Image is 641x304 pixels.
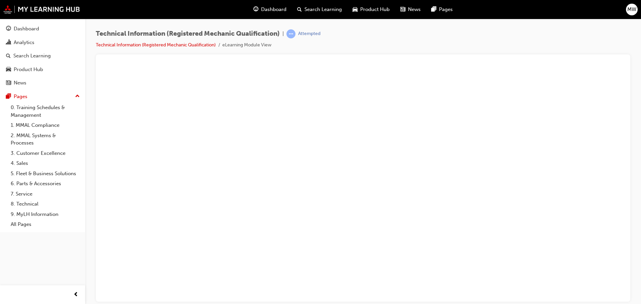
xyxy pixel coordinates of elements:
span: search-icon [6,53,11,59]
span: guage-icon [253,5,258,14]
a: guage-iconDashboard [248,3,292,16]
span: pages-icon [6,94,11,100]
a: Analytics [3,36,82,49]
span: news-icon [6,80,11,86]
a: 8. Technical [8,199,82,209]
a: Product Hub [3,63,82,76]
span: News [408,6,421,13]
span: | [282,30,284,38]
span: guage-icon [6,26,11,32]
span: up-icon [75,92,80,101]
a: 1. MMAL Compliance [8,120,82,130]
span: pages-icon [431,5,436,14]
li: eLearning Module View [222,41,271,49]
button: MW [626,4,638,15]
a: car-iconProduct Hub [347,3,395,16]
span: learningRecordVerb_ATTEMPT-icon [286,29,295,38]
div: Pages [14,93,27,100]
span: Search Learning [304,6,342,13]
a: 7. Service [8,189,82,199]
a: pages-iconPages [426,3,458,16]
span: Dashboard [261,6,286,13]
div: Product Hub [14,66,43,73]
a: 9. MyLH Information [8,209,82,220]
a: All Pages [8,219,82,230]
a: Technical Information (Registered Mechanic Qualification) [96,42,216,48]
a: 0. Training Schedules & Management [8,102,82,120]
span: search-icon [297,5,302,14]
a: Search Learning [3,50,82,62]
a: News [3,77,82,89]
a: 4. Sales [8,158,82,169]
span: Product Hub [360,6,390,13]
button: DashboardAnalyticsSearch LearningProduct HubNews [3,21,82,90]
span: news-icon [400,5,405,14]
a: 6. Parts & Accessories [8,179,82,189]
div: Analytics [14,39,34,46]
a: 2. MMAL Systems & Processes [8,130,82,148]
div: News [14,79,26,87]
button: Pages [3,90,82,103]
span: prev-icon [73,291,78,299]
div: Attempted [298,31,320,37]
span: car-icon [353,5,358,14]
img: mmal [3,5,80,14]
a: Dashboard [3,23,82,35]
a: news-iconNews [395,3,426,16]
span: Technical Information (Registered Mechanic Qualification) [96,30,280,38]
a: search-iconSearch Learning [292,3,347,16]
span: car-icon [6,67,11,73]
div: Search Learning [13,52,51,60]
a: 5. Fleet & Business Solutions [8,169,82,179]
span: Pages [439,6,453,13]
span: chart-icon [6,40,11,46]
div: Dashboard [14,25,39,33]
a: 3. Customer Excellence [8,148,82,159]
span: MW [627,6,636,13]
